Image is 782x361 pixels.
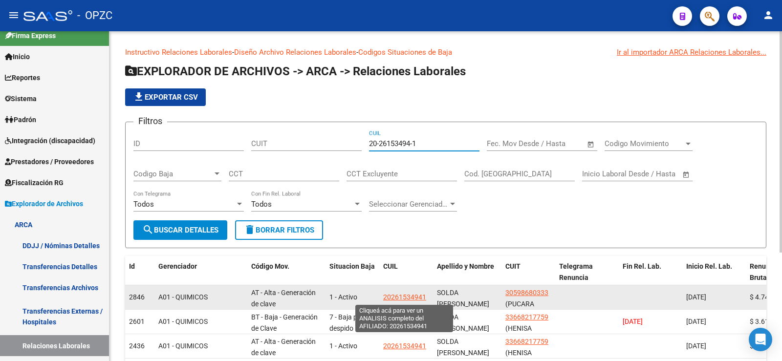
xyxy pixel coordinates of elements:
span: EXPLORADOR DE ARCHIVOS -> ARCA -> Relaciones Laborales [125,64,466,78]
p: - - [125,47,766,58]
mat-icon: menu [8,9,20,21]
span: Seleccionar Gerenciador [369,200,448,209]
input: Fecha inicio [487,139,526,148]
span: 33668217759 [505,313,548,321]
span: Integración (discapacidad) [5,135,95,146]
span: $ 3.613,00 [750,318,782,325]
span: Apellido y Nombre [437,262,494,270]
span: 30598680333 [505,289,548,297]
datatable-header-cell: Apellido y Nombre [433,256,501,299]
div: Open Intercom Messenger [749,328,772,351]
datatable-header-cell: Inicio Rel. Lab. [682,256,746,299]
span: Buscar Detalles [142,226,218,234]
span: SOLDA ANGEL RAUL [437,338,489,357]
span: - OPZC [77,5,112,26]
span: Fiscalización RG [5,177,64,188]
span: (HENISA SUDAMERICANA S A) [505,324,557,355]
span: Codigo Movimiento [605,139,684,148]
span: 2846 [129,293,145,301]
a: Diseño Archivo Relaciones Laborales [234,48,356,57]
span: 7 - Baja por despido [329,313,364,332]
span: Exportar CSV [133,93,198,102]
input: Fecha fin [630,170,678,178]
mat-icon: file_download [133,91,145,103]
span: 20261534941 [383,318,426,325]
datatable-header-cell: Situacion Baja [326,256,379,299]
button: Borrar Filtros [235,220,323,240]
span: Reportes [5,72,40,83]
datatable-header-cell: Código Mov. [247,256,326,299]
datatable-header-cell: CUIL [379,256,433,299]
span: A01 - QUIMICOS [158,293,208,301]
mat-icon: person [762,9,774,21]
h3: Filtros [133,114,167,128]
span: Situacion Baja [329,262,375,270]
span: Telegrama Renuncia [559,262,593,281]
mat-icon: delete [244,224,256,235]
span: CUIT [505,262,521,270]
span: 2436 [129,342,145,350]
mat-icon: search [142,224,154,235]
span: [DATE] [686,318,706,325]
datatable-header-cell: Telegrama Renuncia [555,256,619,299]
input: Fecha inicio [582,170,622,178]
span: CUIL [383,262,398,270]
span: BT - Baja - Generación de Clave [251,313,318,332]
span: Todos [251,200,272,209]
span: [DATE] [686,293,706,301]
div: Ir al importador ARCA Relaciones Laborales... [617,47,766,58]
span: [DATE] [686,342,706,350]
datatable-header-cell: Gerenciador [154,256,247,299]
span: A01 - QUIMICOS [158,342,208,350]
span: AT - Alta - Generación de clave [251,338,316,357]
span: (PUCARA CONSTRUCCIONES S.A.) [505,300,565,330]
span: 33668217759 [505,338,548,345]
span: Sistema [5,93,37,104]
span: SOLDA ANGEL RAUL [437,313,489,332]
span: Inicio Rel. Lab. [686,262,732,270]
span: Borrar Filtros [244,226,314,234]
button: Buscar Detalles [133,220,227,240]
span: [DATE] [623,318,643,325]
span: Código Mov. [251,262,289,270]
span: Todos [133,200,154,209]
datatable-header-cell: Id [125,256,154,299]
span: Gerenciador [158,262,197,270]
span: 20261534941 [383,293,426,301]
button: Open calendar [681,169,692,180]
span: Firma Express [5,30,56,41]
span: Explorador de Archivos [5,198,83,209]
span: Prestadores / Proveedores [5,156,94,167]
datatable-header-cell: Fin Rel. Lab. [619,256,682,299]
span: Fin Rel. Lab. [623,262,661,270]
a: Instructivo Relaciones Laborales [125,48,232,57]
span: 20261534941 [383,342,426,350]
span: Padrón [5,114,36,125]
input: Fecha fin [535,139,583,148]
span: A01 - QUIMICOS [158,318,208,325]
span: Inicio [5,51,30,62]
span: Codigo Baja [133,170,213,178]
span: 2601 [129,318,145,325]
a: Codigos Situaciones de Baja [358,48,452,57]
span: AT - Alta - Generación de clave [251,289,316,308]
span: 1 - Activo [329,293,357,301]
button: Exportar CSV [125,88,206,106]
datatable-header-cell: CUIT [501,256,555,299]
button: Open calendar [586,139,597,150]
span: Id [129,262,135,270]
span: $ 4.741,00 [750,293,782,301]
span: SOLDA ANGEL RAUL [437,289,489,308]
span: 1 - Activo [329,342,357,350]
